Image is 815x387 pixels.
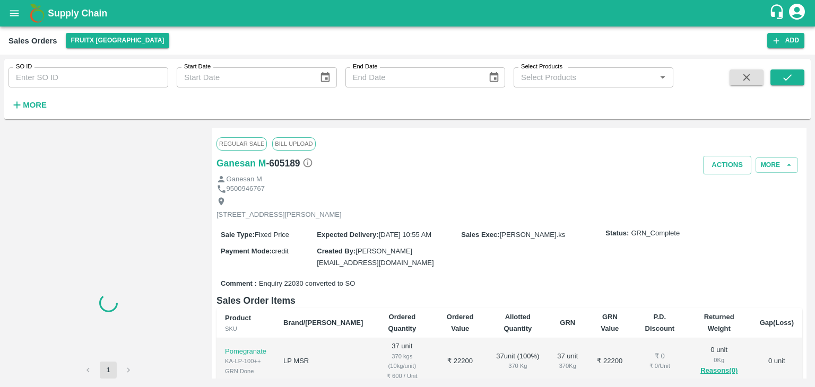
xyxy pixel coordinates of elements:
div: 370 Kg [557,361,579,371]
td: 0 unit [751,338,802,384]
button: page 1 [100,362,117,379]
b: GRN [560,319,575,327]
div: 37 unit ( 100 %) [496,351,540,371]
label: Expected Delivery : [317,231,378,239]
div: ₹ 600 / Unit [380,371,424,381]
label: Created By : [317,247,356,255]
h6: Sales Order Items [216,293,802,308]
b: Ordered Quantity [388,313,416,332]
div: SKU [225,324,266,333]
span: [DATE] 10:55 AM [379,231,431,239]
div: GRN Done [225,366,266,376]
p: Pomegranate [225,347,266,357]
button: Reasons(0) [696,365,743,377]
strong: More [23,101,47,109]
a: Supply Chain [48,6,769,21]
div: 370 Kg [496,361,540,371]
button: Select DC [66,33,170,48]
b: Brand/[PERSON_NAME] [283,319,363,327]
td: ₹ 22200 [432,338,488,384]
button: More [8,96,49,114]
input: Enter SO ID [8,67,168,87]
b: Gap(Loss) [760,319,794,327]
td: ₹ 22200 [587,338,632,384]
div: KA-LP-100++ [225,356,266,366]
p: Ganesan M [227,174,262,184]
label: Sales Exec : [461,231,499,239]
b: Product [225,314,251,322]
div: 370 kgs (10kg/unit) [380,351,424,371]
input: Start Date [177,67,311,87]
input: End Date [345,67,480,87]
span: Enquiry 22030 converted to SO [259,279,355,289]
label: Payment Mode : [221,247,272,255]
label: Sale Type : [221,231,255,239]
td: LP MSR [275,338,371,384]
span: credit [272,247,289,255]
div: ₹ 0 [641,351,679,362]
label: Status: [605,228,629,239]
b: GRN Value [601,313,619,332]
nav: pagination navigation [78,362,138,379]
b: Supply Chain [48,8,107,19]
button: Actions [703,156,751,174]
div: ₹ 0 / Unit [641,361,679,371]
input: Select Products [517,71,653,84]
span: [PERSON_NAME].ks [500,231,566,239]
button: Add [767,33,804,48]
b: P.D. Discount [645,313,675,332]
label: Comment : [221,279,257,289]
h6: - 605189 [266,156,313,171]
img: logo [27,3,48,24]
button: More [756,157,798,173]
span: Regular Sale [216,137,267,150]
div: 37 unit [557,351,579,371]
button: open drawer [2,1,27,25]
div: account of current user [787,2,807,24]
span: Fixed Price [255,231,289,239]
div: 0 unit [696,345,743,377]
span: Bill Upload [272,137,315,150]
b: Returned Weight [704,313,734,332]
span: [PERSON_NAME][EMAIL_ADDRESS][DOMAIN_NAME] [317,247,433,267]
div: customer-support [769,4,787,23]
a: Ganesan M [216,156,266,171]
p: [STREET_ADDRESS][PERSON_NAME] [216,210,342,220]
b: Allotted Quantity [504,313,532,332]
div: Sales Orders [8,34,57,48]
label: End Date [353,63,377,71]
td: 37 unit [371,338,432,384]
b: Ordered Value [447,313,474,332]
div: 0 Kg [696,355,743,365]
button: Open [656,71,670,84]
button: Choose date [484,67,504,87]
span: GRN_Complete [631,228,680,239]
p: 9500946767 [227,184,265,194]
button: Choose date [315,67,335,87]
label: Start Date [184,63,211,71]
label: SO ID [16,63,32,71]
label: Select Products [521,63,562,71]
